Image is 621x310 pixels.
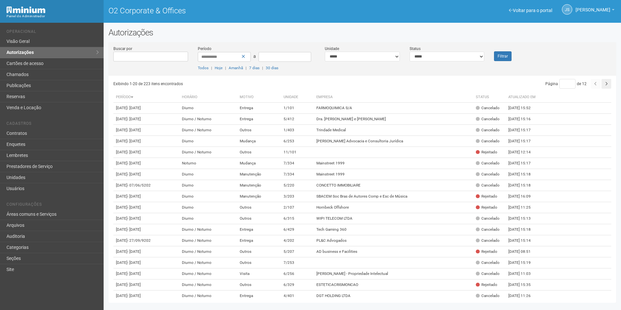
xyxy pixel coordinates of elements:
[179,279,237,291] td: Diurno / Noturno
[127,139,141,143] span: - [DATE]
[281,147,314,158] td: 11/101
[113,246,180,257] td: [DATE]
[476,183,500,188] div: Cancelado
[314,180,473,191] td: CONCETTO IMMOBILIARE
[249,66,260,70] a: 7 dias
[506,136,541,147] td: [DATE] 15:17
[215,66,222,70] a: Hoje
[127,293,141,298] span: - [DATE]
[237,158,281,169] td: Mudança
[506,224,541,235] td: [DATE] 15:18
[506,235,541,246] td: [DATE] 15:14
[179,136,237,147] td: Diurno
[113,180,180,191] td: [DATE]
[113,202,180,213] td: [DATE]
[179,257,237,268] td: Diurno / Noturno
[506,92,541,103] th: Atualizado em
[314,246,473,257] td: AD business e Facilities
[237,257,281,268] td: Outros
[476,205,497,210] div: Rejeitado
[314,114,473,125] td: Dra. [PERSON_NAME] e [PERSON_NAME]
[246,66,247,70] span: |
[281,114,314,125] td: 5/412
[281,180,314,191] td: 5/220
[237,224,281,235] td: Entrega
[113,125,180,136] td: [DATE]
[127,282,141,287] span: - [DATE]
[179,246,237,257] td: Diurno / Noturno
[506,213,541,224] td: [DATE] 15:13
[6,202,99,209] li: Configurações
[494,51,512,61] button: Filtrar
[314,169,473,180] td: Mainstreet 1999
[6,13,99,19] div: Painel do Administrador
[237,268,281,279] td: Visita
[113,268,180,279] td: [DATE]
[127,205,141,210] span: - [DATE]
[127,183,151,187] span: - 07/06/5202
[281,291,314,302] td: 4/401
[127,238,151,243] span: - 27/09/9202
[281,125,314,136] td: 1/403
[237,136,281,147] td: Mudança
[506,279,541,291] td: [DATE] 15:35
[179,169,237,180] td: Diurno
[237,291,281,302] td: Entrega
[237,125,281,136] td: Outros
[6,6,45,13] img: Minium
[281,213,314,224] td: 6/315
[237,103,281,114] td: Entrega
[562,4,572,15] a: JS
[198,66,209,70] a: Todos
[314,213,473,224] td: WIPI TELECOM LTDA
[198,46,211,52] label: Período
[281,169,314,180] td: 7/334
[127,227,141,232] span: - [DATE]
[476,172,500,177] div: Cancelado
[509,8,552,13] a: Voltar para o portal
[237,235,281,246] td: Entrega
[476,149,497,155] div: Rejeitado
[237,180,281,191] td: Manutenção
[127,249,141,254] span: - [DATE]
[476,282,497,288] div: Rejeitado
[113,224,180,235] td: [DATE]
[506,103,541,114] td: [DATE] 15:52
[108,28,616,37] h2: Autorizações
[179,268,237,279] td: Diurno / Noturno
[253,54,256,59] span: a
[127,117,141,121] span: - [DATE]
[314,279,473,291] td: ESTETICACRISMONCAO
[281,202,314,213] td: 2/107
[113,291,180,302] td: [DATE]
[506,291,541,302] td: [DATE] 11:26
[6,29,99,36] li: Operacional
[127,106,141,110] span: - [DATE]
[281,191,314,202] td: 3/203
[113,136,180,147] td: [DATE]
[127,128,141,132] span: - [DATE]
[281,235,314,246] td: 4/202
[410,46,421,52] label: Status
[179,180,237,191] td: Diurno
[179,147,237,158] td: Diurno / Noturno
[476,127,500,133] div: Cancelado
[127,161,141,165] span: - [DATE]
[266,66,278,70] a: 30 dias
[113,114,180,125] td: [DATE]
[179,92,237,103] th: Horário
[237,191,281,202] td: Manutenção
[113,92,180,103] th: Período
[127,260,141,265] span: - [DATE]
[229,66,243,70] a: Amanhã
[225,66,226,70] span: |
[476,293,500,299] div: Cancelado
[179,125,237,136] td: Diurno / Noturno
[237,213,281,224] td: Outros
[314,224,473,235] td: Tech Gaming 360
[113,158,180,169] td: [DATE]
[314,191,473,202] td: SBACEM Soc Bras de Autores Comp e Esc de Música
[113,235,180,246] td: [DATE]
[314,125,473,136] td: Trindade Medical
[545,82,587,86] span: Página de 12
